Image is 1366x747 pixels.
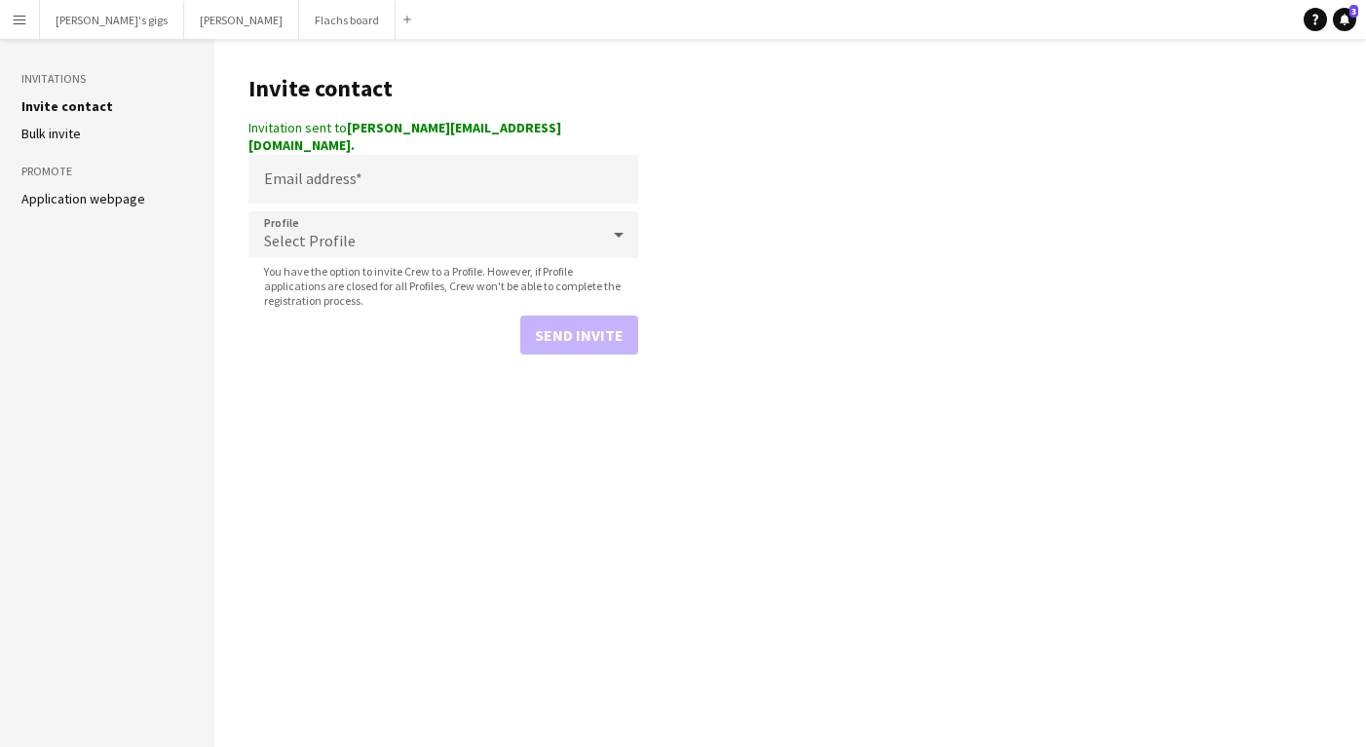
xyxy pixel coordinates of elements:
a: Application webpage [21,190,145,207]
button: [PERSON_NAME]'s gigs [40,1,184,39]
a: 3 [1333,8,1356,31]
h1: Invite contact [248,74,638,103]
strong: [PERSON_NAME][EMAIL_ADDRESS][DOMAIN_NAME]. [248,119,561,154]
h3: Promote [21,163,193,180]
span: You have the option to invite Crew to a Profile. However, if Profile applications are closed for ... [248,264,638,308]
div: Invitation sent to [248,119,638,154]
h3: Invitations [21,70,193,88]
button: Flachs board [299,1,396,39]
a: Invite contact [21,97,113,115]
a: Bulk invite [21,125,81,142]
button: [PERSON_NAME] [184,1,299,39]
span: Select Profile [264,231,356,250]
span: 3 [1349,5,1358,18]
